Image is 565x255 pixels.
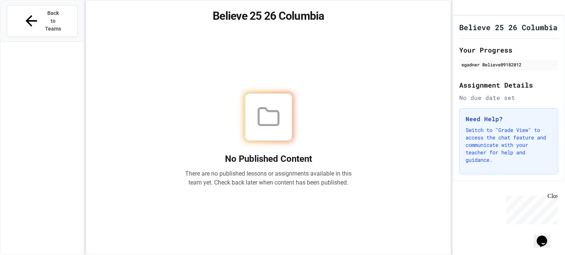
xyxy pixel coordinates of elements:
[185,153,352,165] h2: No Published Content
[503,193,558,224] iframe: chat widget
[185,169,352,187] p: There are no published lessons or assignments available in this team yet. Check back later when c...
[459,93,558,102] div: No due date set
[95,9,442,23] h1: Believe 25 26 Columbia
[459,80,558,90] h2: Assignment Details
[44,9,62,33] span: Back to Teams
[3,3,51,47] div: Chat with us now!Close
[459,22,558,32] h1: Believe 25 26 Columbia
[534,225,558,248] iframe: chat widget
[461,61,556,68] div: egadner Believe09182012
[459,45,558,55] h2: Your Progress
[7,5,77,37] button: Back to Teams
[466,114,552,123] h3: Need Help?
[466,126,552,164] p: Switch to "Grade View" to access the chat feature and communicate with your teacher for help and ...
